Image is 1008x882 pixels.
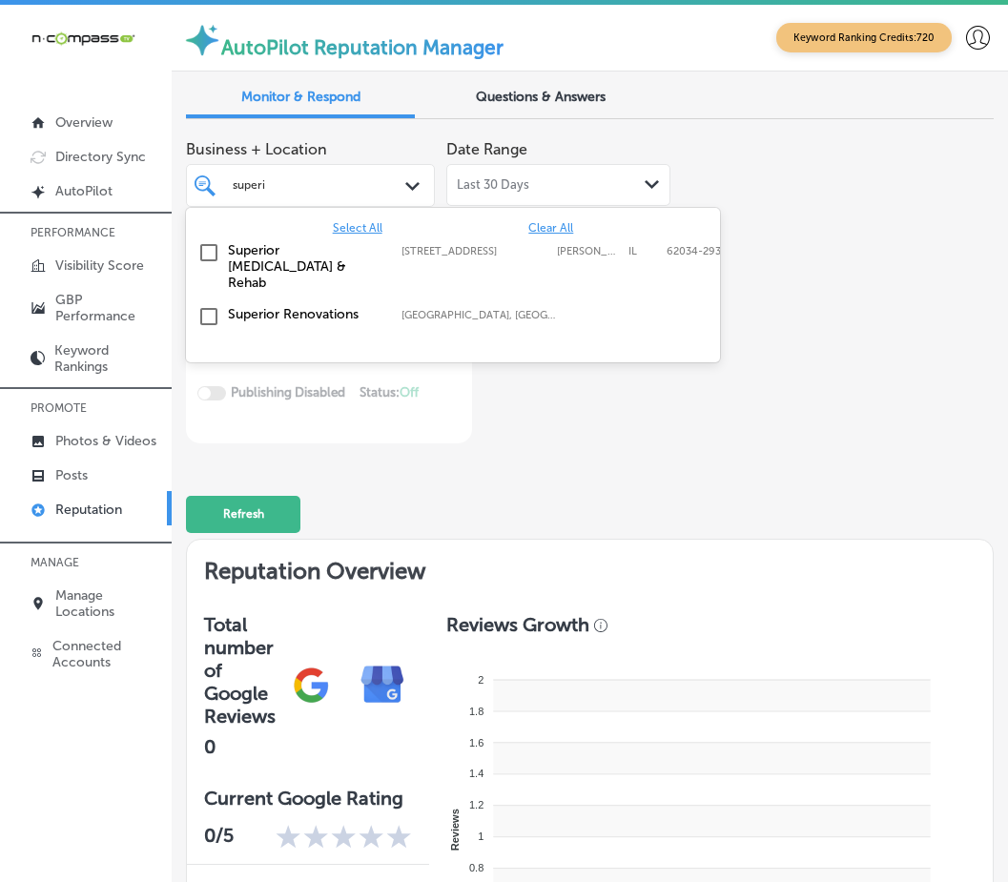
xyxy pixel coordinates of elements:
img: gPZS+5FD6qPJAAAAABJRU5ErkJggg== [276,649,347,721]
tspan: 2 [478,673,483,685]
label: IL [628,245,657,257]
p: Overview [55,114,113,131]
tspan: 1 [478,831,483,842]
tspan: 1.8 [469,705,483,716]
h3: Total number of Google Reviews [204,613,276,728]
span: Last 30 Days [457,177,529,193]
tspan: 0.8 [469,862,483,873]
label: Date Range [446,140,527,158]
label: Superior Renovations [228,306,382,322]
span: Business + Location [186,140,435,158]
p: AutoPilot [55,183,113,199]
div: 0 Stars [276,824,412,852]
span: Keyword Ranking Credits: 720 [776,23,952,52]
label: Superior Chiropractic & Rehab [228,242,382,291]
span: Questions & Answers [476,89,606,105]
text: Reviews [448,809,460,851]
label: 62034-2931 [667,245,726,257]
p: Visibility Score [55,257,144,274]
p: Manage Locations [55,587,162,620]
p: Posts [55,467,88,483]
span: Monitor & Respond [241,89,360,105]
p: Connected Accounts [52,638,162,670]
p: Keyword Rankings [54,342,162,375]
tspan: 1.4 [469,768,483,779]
p: Directory Sync [55,149,146,165]
span: Clear All [528,221,573,235]
span: Select All [333,221,382,235]
label: Glen Carbon [557,245,619,257]
img: e7ababfa220611ac49bdb491a11684a6.png [347,649,419,721]
tspan: 1.2 [469,799,483,810]
button: Refresh [186,496,300,533]
p: GBP Performance [55,292,162,324]
tspan: 1.6 [469,736,483,748]
p: 0 /5 [204,824,234,852]
h3: Current Google Rating [204,787,412,810]
img: 660ab0bf-5cc7-4cb8-ba1c-48b5ae0f18e60NCTV_CLogo_TV_Black_-500x88.png [31,30,135,48]
h3: Reviews Growth [446,613,589,636]
label: AutoPilot Reputation Manager [221,35,504,59]
p: Photos & Videos [55,433,156,449]
h2: 0 [204,735,276,758]
label: Ames, IA, USA | Omaha, NE, USA | Gretna, NE, USA | Valley, NE, USA | Kearney, NE, USA | Lincoln, ... [401,309,556,321]
img: autopilot-icon [183,21,221,59]
h2: Reputation Overview [187,540,993,596]
p: Reputation [55,502,122,518]
label: 9 Junction Dr W; Suite 5 [401,245,548,257]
